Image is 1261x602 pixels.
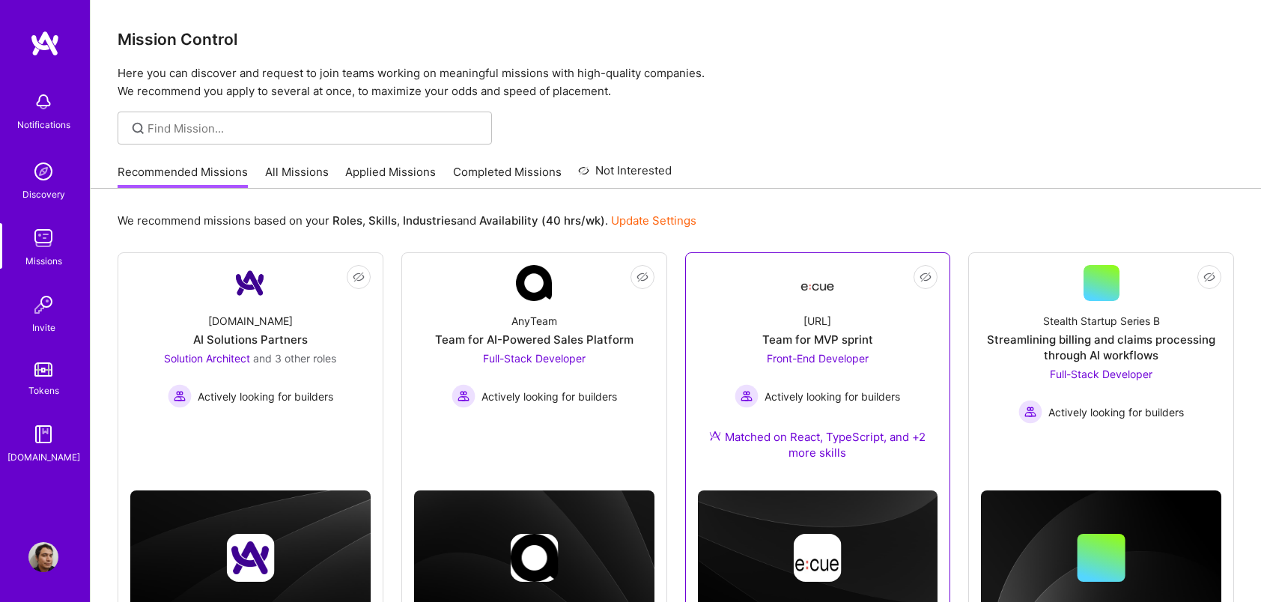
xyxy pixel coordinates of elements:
i: icon EyeClosed [1203,271,1215,283]
div: Tokens [28,383,59,398]
p: We recommend missions based on your , , and . [118,213,696,228]
span: Actively looking for builders [481,389,617,404]
b: Roles [332,213,362,228]
div: [DOMAIN_NAME] [208,313,293,329]
a: Company Logo[DOMAIN_NAME]AI Solutions PartnersSolution Architect and 3 other rolesActively lookin... [130,265,371,440]
p: Here you can discover and request to join teams working on meaningful missions with high-quality ... [118,64,1234,100]
span: Actively looking for builders [198,389,333,404]
img: User Avatar [28,542,58,572]
img: teamwork [28,223,58,253]
b: Industries [403,213,457,228]
div: AI Solutions Partners [193,332,308,347]
a: Company Logo[URL]Team for MVP sprintFront-End Developer Actively looking for buildersActively loo... [698,265,938,478]
span: Actively looking for builders [1048,404,1184,420]
a: Recommended Missions [118,164,248,189]
div: Missions [25,253,62,269]
img: Actively looking for builders [452,384,475,408]
span: Full-Stack Developer [1050,368,1152,380]
i: icon EyeClosed [353,271,365,283]
img: Company logo [226,534,274,582]
img: Company logo [794,534,842,582]
b: Skills [368,213,397,228]
img: Invite [28,290,58,320]
b: Availability (40 hrs/wk) [479,213,605,228]
div: Team for MVP sprint [762,332,873,347]
a: Completed Missions [453,164,562,189]
div: [URL] [803,313,831,329]
a: Applied Missions [345,164,436,189]
img: tokens [34,362,52,377]
a: Update Settings [611,213,696,228]
span: Solution Architect [164,352,250,365]
i: icon SearchGrey [130,120,147,137]
a: Not Interested [578,162,672,189]
img: Actively looking for builders [1018,400,1042,424]
span: Front-End Developer [767,352,869,365]
img: Company Logo [516,265,552,301]
a: All Missions [265,164,329,189]
div: Notifications [17,117,70,133]
div: Invite [32,320,55,335]
img: Company logo [510,534,558,582]
img: Ateam Purple Icon [709,430,721,442]
img: discovery [28,156,58,186]
i: icon EyeClosed [920,271,932,283]
img: Company Logo [800,270,836,297]
img: Company Logo [232,265,268,301]
span: Full-Stack Developer [483,352,586,365]
a: User Avatar [25,542,62,572]
img: guide book [28,419,58,449]
div: Streamlining billing and claims processing through AI workflows [981,332,1221,363]
div: [DOMAIN_NAME] [7,449,80,465]
h3: Mission Control [118,30,1234,49]
span: Actively looking for builders [765,389,900,404]
a: Company LogoAnyTeamTeam for AI-Powered Sales PlatformFull-Stack Developer Actively looking for bu... [414,265,654,440]
a: Stealth Startup Series BStreamlining billing and claims processing through AI workflowsFull-Stack... [981,265,1221,440]
div: Matched on React, TypeScript, and +2 more skills [698,429,938,460]
div: AnyTeam [511,313,557,329]
img: Actively looking for builders [168,384,192,408]
i: icon EyeClosed [636,271,648,283]
img: bell [28,87,58,117]
div: Stealth Startup Series B [1043,313,1160,329]
img: Actively looking for builders [735,384,759,408]
img: logo [30,30,60,57]
div: Team for AI-Powered Sales Platform [435,332,633,347]
div: Discovery [22,186,65,202]
span: and 3 other roles [253,352,336,365]
input: Find Mission... [148,121,481,136]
